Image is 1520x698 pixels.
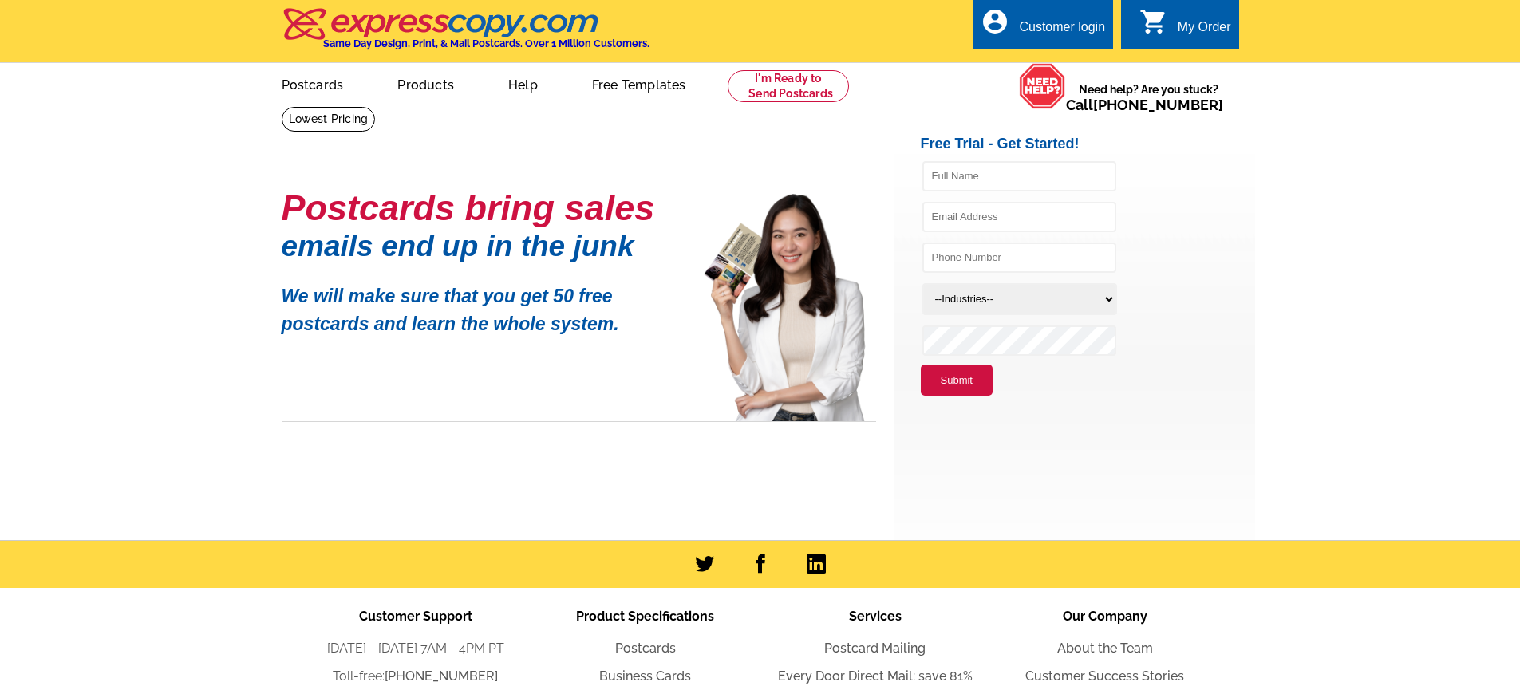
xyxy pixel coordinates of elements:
h2: Free Trial - Get Started! [921,136,1255,153]
div: My Order [1178,20,1231,42]
a: [PHONE_NUMBER] [1093,97,1223,113]
a: Customer Success Stories [1025,668,1184,684]
a: Postcards [256,65,369,102]
input: Email Address [922,202,1116,232]
span: Need help? Are you stuck? [1066,81,1231,113]
a: Help [483,65,563,102]
input: Phone Number [922,243,1116,273]
a: Every Door Direct Mail: save 81% [778,668,973,684]
a: Same Day Design, Print, & Mail Postcards. Over 1 Million Customers. [282,19,649,49]
a: Postcards [615,641,676,656]
a: Business Cards [599,668,691,684]
i: shopping_cart [1139,7,1168,36]
a: shopping_cart My Order [1139,18,1231,37]
h1: emails end up in the junk [282,238,681,254]
h4: Same Day Design, Print, & Mail Postcards. Over 1 Million Customers. [323,37,649,49]
i: account_circle [981,7,1009,36]
div: Customer login [1019,20,1105,42]
img: help [1019,63,1066,109]
span: Our Company [1063,609,1147,624]
span: Customer Support [359,609,472,624]
a: Products [372,65,480,102]
span: Services [849,609,902,624]
span: Call [1066,97,1223,113]
li: [DATE] - [DATE] 7AM - 4PM PT [301,639,531,658]
h1: Postcards bring sales [282,194,681,222]
a: account_circle Customer login [981,18,1105,37]
p: We will make sure that you get 50 free postcards and learn the whole system. [282,270,681,337]
a: Postcard Mailing [824,641,926,656]
span: Product Specifications [576,609,714,624]
button: Submit [921,365,993,396]
li: Toll-free: [301,667,531,686]
input: Full Name [922,161,1116,191]
a: [PHONE_NUMBER] [385,668,498,684]
a: Free Templates [567,65,712,102]
a: About the Team [1057,641,1153,656]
